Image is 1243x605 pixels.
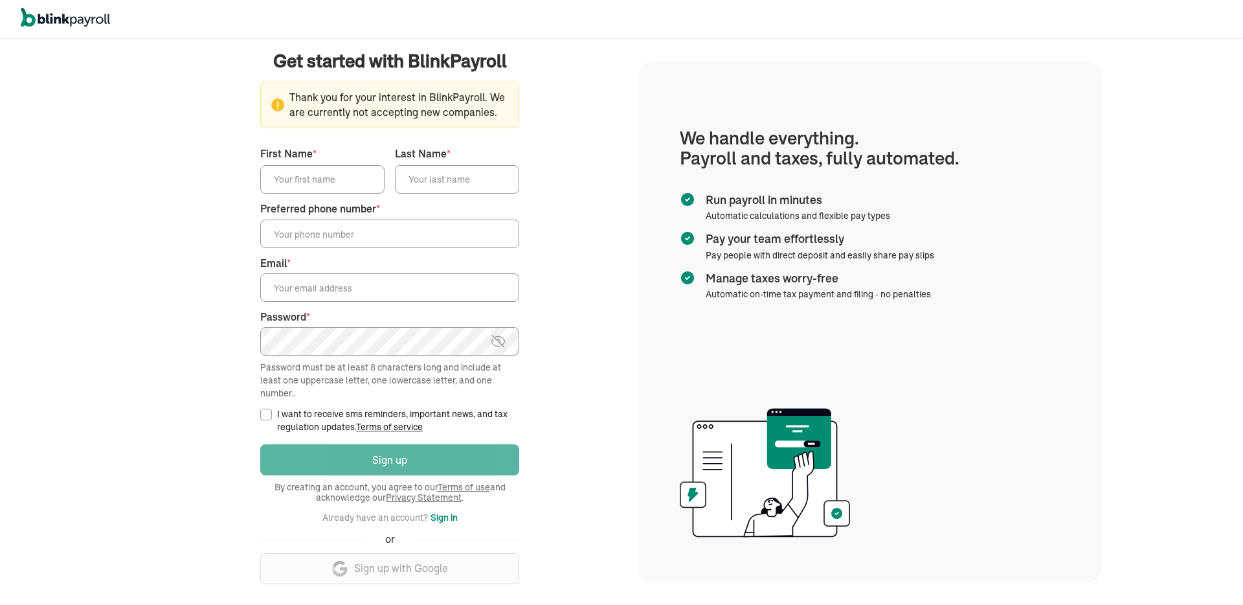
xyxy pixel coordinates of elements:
label: Preferred phone number [260,201,519,216]
img: checkmark [680,270,695,286]
label: First Name [260,146,385,161]
img: illustration [680,404,850,542]
label: I want to receive sms reminders, important news, and tax regulation updates. [277,407,519,433]
div: Password must be at least 8 characters long and include at least one uppercase letter, one lowerc... [260,361,519,400]
span: or [385,532,395,547]
input: Your email address [260,273,519,302]
img: checkmark [680,192,695,207]
label: Email [260,256,519,271]
img: checkmark [680,231,695,246]
input: Your first name [260,165,385,194]
span: Thank you for your interest in BlinkPayroll. We are currently not accepting new companies. [271,90,508,120]
img: logo [21,8,110,27]
span: Pay your team effortlessly [706,231,929,247]
span: Already have an account? [322,512,428,523]
span: Pay people with direct deposit and easily share pay slips [706,249,934,261]
a: Terms of service [356,421,423,433]
span: Automatic calculations and flexible pay types [706,210,890,222]
input: Your phone number [260,220,519,248]
a: Privacy Statement [386,492,462,503]
label: Last Name [395,146,519,161]
span: Get started with BlinkPayroll [273,48,507,74]
input: Your last name [395,165,519,194]
button: Sign up [260,444,519,475]
span: Automatic on-time tax payment and filing - no penalties [706,288,931,300]
span: Manage taxes worry-free [706,270,926,287]
span: By creating an account, you agree to our and acknowledge our . [260,482,519,503]
button: Sign in [431,510,458,525]
span: Run payroll in minutes [706,192,885,209]
img: eye [490,334,506,349]
label: Password [260,310,519,325]
h1: We handle everything. Payroll and taxes, fully automated. [680,128,1060,168]
a: Terms of use [438,481,490,493]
